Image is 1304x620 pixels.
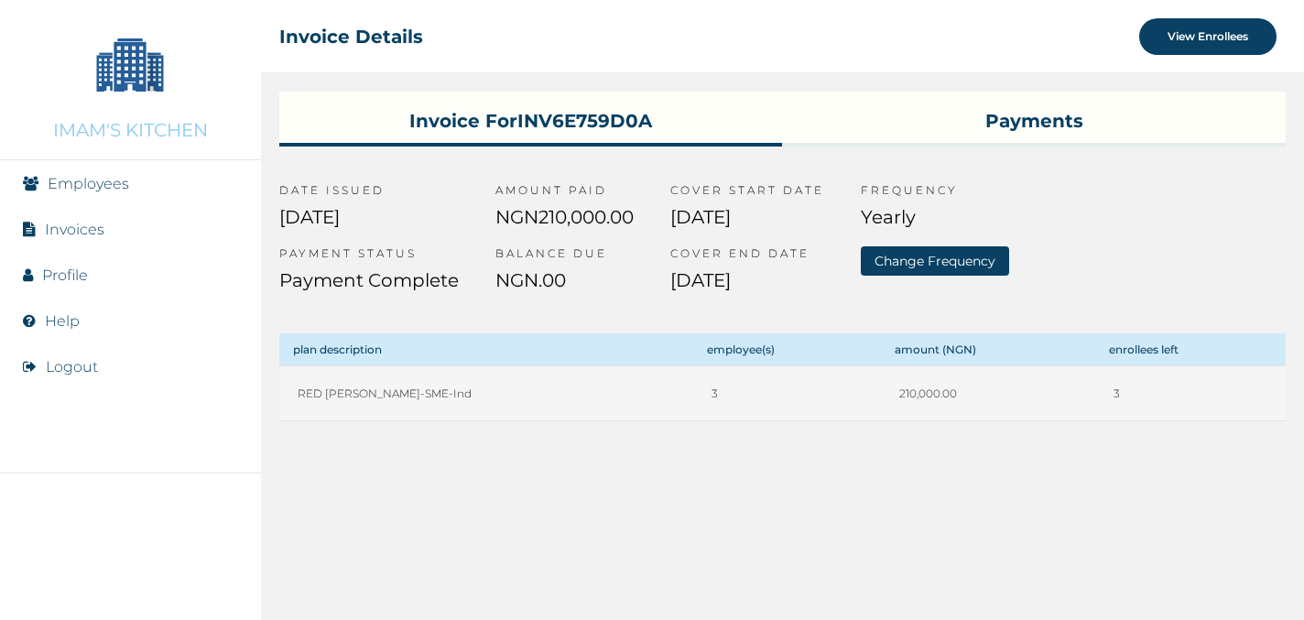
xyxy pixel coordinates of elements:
[1139,18,1277,55] button: View Enrollees
[1095,333,1286,366] th: enrollees left
[693,333,881,366] th: employee(s)
[881,366,1095,421] td: 210,000.00
[18,574,243,602] img: RelianceHMO's Logo
[670,246,824,269] p: COVER END DATE
[693,366,881,421] td: 3
[670,183,824,206] p: COVER START DATE
[279,206,459,246] p: [DATE]
[279,246,459,269] p: PAYMENT STATUS
[279,92,783,147] button: Invoice forINV6E759D0A
[84,18,176,110] img: Company
[495,183,634,206] p: AMOUNT PAID
[279,183,459,206] p: DATE ISSUED
[42,266,88,284] a: Profile
[279,333,693,366] th: plan description
[881,333,1095,366] th: amount (NGN)
[670,206,824,246] p: [DATE]
[782,92,1286,143] h3: Payments
[45,221,104,238] a: Invoices
[670,269,824,310] p: [DATE]
[279,366,693,421] td: RED [PERSON_NAME]-SME-Ind
[46,358,98,375] button: Logout
[1095,366,1286,421] td: 3
[861,183,1009,206] p: FREQUENCY
[495,269,634,310] p: NGN .00
[53,119,208,141] p: IMAM'S KITCHEN
[279,26,423,48] h2: Invoice Details
[45,312,80,330] a: Help
[495,246,634,269] p: BALANCE DUE
[48,175,129,192] a: Employees
[279,92,783,143] h3: Invoice for INV6E759D0A
[279,269,459,310] p: Payment Complete
[495,206,634,246] p: NGN 210,000.00
[861,206,1009,246] p: Yearly
[861,246,1009,276] button: Change Frequency
[782,92,1286,147] button: Payments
